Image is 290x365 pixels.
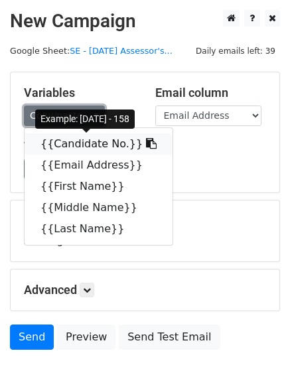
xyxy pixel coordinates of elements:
[10,10,280,33] h2: New Campaign
[155,86,267,100] h5: Email column
[24,86,135,100] h5: Variables
[10,46,173,56] small: Google Sheet:
[191,46,280,56] a: Daily emails left: 39
[57,325,115,350] a: Preview
[25,133,173,155] a: {{Candidate No.}}
[191,44,280,58] span: Daily emails left: 39
[24,283,266,297] h5: Advanced
[25,155,173,176] a: {{Email Address}}
[25,197,173,218] a: {{Middle Name}}
[10,325,54,350] a: Send
[24,106,105,126] a: Copy/paste...
[119,325,220,350] a: Send Test Email
[224,301,290,365] iframe: Chat Widget
[25,176,173,197] a: {{First Name}}
[35,110,135,129] div: Example: [DATE] - 158
[25,218,173,240] a: {{Last Name}}
[70,46,173,56] a: SE - [DATE] Assessor's...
